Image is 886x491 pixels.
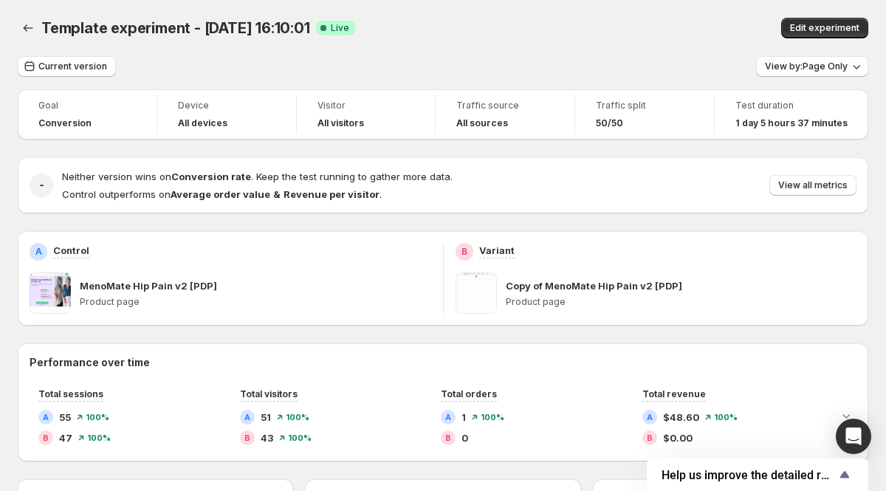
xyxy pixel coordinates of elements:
[38,98,136,131] a: GoalConversion
[38,61,107,72] span: Current version
[171,188,270,200] strong: Average order value
[456,98,554,131] a: Traffic sourceAll sources
[244,433,250,442] h2: B
[836,405,856,426] button: Expand chart
[461,430,468,445] span: 0
[735,100,848,111] span: Test duration
[38,388,103,399] span: Total sessions
[662,468,836,482] span: Help us improve the detailed report for A/B campaigns
[87,433,111,442] span: 100 %
[445,433,451,442] h2: B
[596,117,623,129] span: 50/50
[38,117,92,129] span: Conversion
[286,413,309,422] span: 100 %
[80,296,431,308] p: Product page
[445,413,451,422] h2: A
[35,246,42,258] h2: A
[778,179,848,191] span: View all metrics
[317,100,415,111] span: Visitor
[461,410,466,425] span: 1
[86,413,109,422] span: 100 %
[642,388,706,399] span: Total revenue
[80,278,217,293] p: MenoMate Hip Pain v2 [PDP]
[663,430,693,445] span: $0.00
[790,22,859,34] span: Edit experiment
[178,117,227,129] h4: All devices
[456,100,554,111] span: Traffic source
[456,117,508,129] h4: All sources
[171,171,251,182] strong: Conversion rate
[596,100,693,111] span: Traffic split
[244,413,250,422] h2: A
[765,61,848,72] span: View by: Page Only
[317,117,364,129] h4: All visitors
[506,296,857,308] p: Product page
[461,246,467,258] h2: B
[596,98,693,131] a: Traffic split50/50
[39,178,44,193] h2: -
[317,98,415,131] a: VisitorAll visitors
[30,272,71,314] img: MenoMate Hip Pain v2 [PDP]
[284,188,380,200] strong: Revenue per visitor
[836,419,871,454] div: Open Intercom Messenger
[43,413,49,422] h2: A
[714,413,738,422] span: 100 %
[53,243,89,258] p: Control
[261,410,271,425] span: 51
[273,188,281,200] strong: &
[479,243,515,258] p: Variant
[261,430,273,445] span: 43
[59,430,72,445] span: 47
[663,410,699,425] span: $48.60
[38,100,136,111] span: Goal
[43,433,49,442] h2: B
[240,388,298,399] span: Total visitors
[647,413,653,422] h2: A
[769,175,856,196] button: View all metrics
[647,433,653,442] h2: B
[18,18,38,38] button: Back
[662,466,854,484] button: Show survey - Help us improve the detailed report for A/B campaigns
[30,355,856,370] h2: Performance over time
[62,171,453,182] span: Neither version wins on . Keep the test running to gather more data.
[781,18,868,38] button: Edit experiment
[735,117,848,129] span: 1 day 5 hours 37 minutes
[288,433,312,442] span: 100 %
[756,56,868,77] button: View by:Page Only
[178,98,275,131] a: DeviceAll devices
[456,272,497,314] img: Copy of MenoMate Hip Pain v2 [PDP]
[441,388,497,399] span: Total orders
[18,56,116,77] button: Current version
[62,188,382,200] span: Control outperforms on .
[506,278,682,293] p: Copy of MenoMate Hip Pain v2 [PDP]
[178,100,275,111] span: Device
[331,22,349,34] span: Live
[735,98,848,131] a: Test duration1 day 5 hours 37 minutes
[481,413,504,422] span: 100 %
[59,410,71,425] span: 55
[41,19,310,37] span: Template experiment - [DATE] 16:10:01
